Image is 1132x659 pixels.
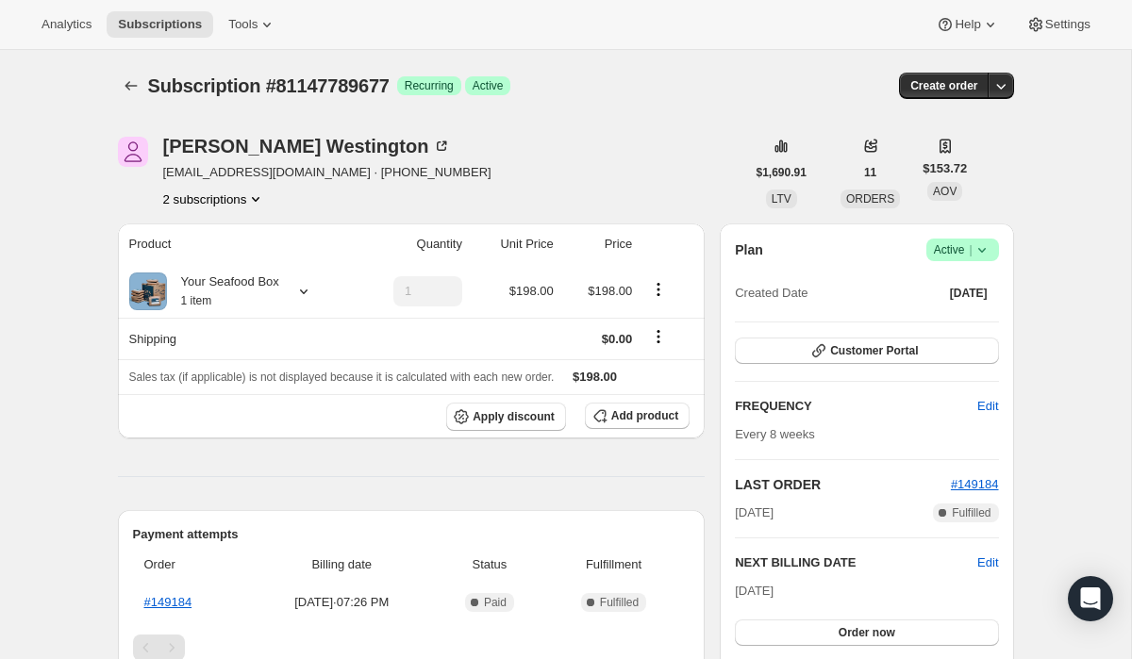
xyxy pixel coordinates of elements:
h2: Plan [735,240,763,259]
span: Recurring [405,78,454,93]
span: $153.72 [923,159,967,178]
th: Price [559,223,639,265]
span: Created Date [735,284,807,303]
span: Fulfilled [600,595,639,610]
span: [EMAIL_ADDRESS][DOMAIN_NAME] · [PHONE_NUMBER] [163,163,491,182]
button: Help [924,11,1010,38]
img: product img [129,272,167,310]
span: $1,690.91 [757,165,807,180]
button: Analytics [30,11,103,38]
th: Order [133,544,248,585]
span: Sales tax (if applicable) is not displayed because it is calculated with each new order. [129,371,555,384]
span: Subscription #81147789677 [148,75,390,96]
button: [DATE] [939,280,999,306]
button: Shipping actions [643,326,674,347]
h2: LAST ORDER [735,475,951,494]
span: [DATE] [735,584,774,598]
button: Subscriptions [118,73,144,99]
span: Paid [484,595,507,610]
span: Status [441,555,538,574]
button: Settings [1015,11,1102,38]
span: $198.00 [588,284,632,298]
span: Subscriptions [118,17,202,32]
th: Shipping [118,318,355,359]
button: Add product [585,403,690,429]
span: Create order [910,78,977,93]
button: #149184 [951,475,999,494]
button: Order now [735,619,998,646]
span: Active [934,240,991,259]
button: Create order [899,73,989,99]
span: Apply discount [473,409,555,424]
span: Order now [839,625,895,640]
span: Billing date [254,555,431,574]
span: | [969,242,972,257]
div: Your Seafood Box [167,272,279,310]
th: Quantity [355,223,468,265]
button: Customer Portal [735,338,998,364]
span: [DATE] [735,503,774,522]
span: ORDERS [846,192,894,206]
span: Customer Portal [830,343,918,358]
div: [PERSON_NAME] Westington [163,137,452,156]
span: Help [955,17,980,32]
button: Product actions [643,279,674,300]
button: $1,690.91 [745,159,818,186]
small: 1 item [181,294,212,307]
span: $0.00 [602,332,633,346]
button: Product actions [163,189,266,208]
span: $198.00 [573,370,617,384]
button: Edit [977,553,998,572]
button: 11 [853,159,888,186]
button: Apply discount [446,403,566,431]
h2: Payment attempts [133,525,691,544]
span: AOV [933,185,957,198]
span: LTV [772,192,791,206]
span: Add product [611,408,678,423]
span: $198.00 [509,284,554,298]
button: Tools [217,11,288,38]
span: Fulfillment [549,555,678,574]
span: [DATE] [950,286,988,301]
a: #149184 [144,595,192,609]
button: Subscriptions [107,11,213,38]
span: Every 8 weeks [735,427,815,441]
span: Edit [977,397,998,416]
button: Edit [966,391,1009,421]
span: Fulfilled [952,505,990,520]
h2: NEXT BILLING DATE [735,553,977,572]
span: Patricia Westington [118,137,148,167]
span: Tools [228,17,258,32]
th: Unit Price [468,223,559,265]
th: Product [118,223,355,265]
span: 11 [864,165,876,180]
span: Settings [1045,17,1090,32]
span: Active [473,78,504,93]
span: [DATE] · 07:26 PM [254,593,431,612]
a: #149184 [951,477,999,491]
h2: FREQUENCY [735,397,977,416]
span: Analytics [42,17,92,32]
div: Open Intercom Messenger [1068,576,1113,621]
